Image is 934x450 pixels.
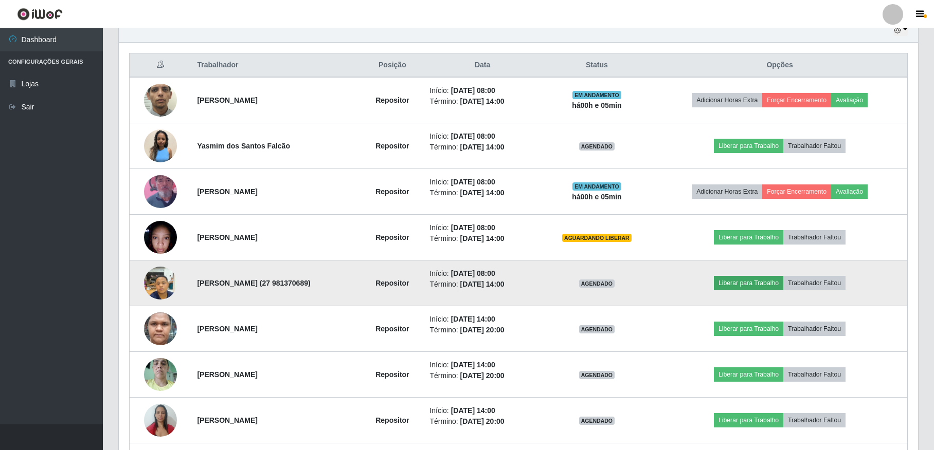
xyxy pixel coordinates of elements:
strong: [PERSON_NAME] [197,96,257,104]
span: AGENDADO [579,417,615,425]
time: [DATE] 08:00 [451,132,495,140]
img: 1747894818332.jpeg [144,64,177,137]
time: [DATE] 20:00 [460,326,505,334]
strong: há 00 h e 05 min [572,193,622,201]
time: [DATE] 14:00 [460,189,505,197]
li: Término: [429,188,535,198]
time: [DATE] 08:00 [451,269,495,277]
strong: [PERSON_NAME] [197,370,257,379]
li: Início: [429,222,535,233]
strong: Repositor [375,325,409,333]
button: Liberar para Trabalho [714,367,783,382]
time: [DATE] 20:00 [460,417,505,425]
li: Término: [429,370,535,381]
button: Trabalhador Faltou [783,230,846,245]
time: [DATE] 08:00 [451,86,495,95]
strong: [PERSON_NAME] (27 981370689) [197,279,310,287]
span: AGENDADO [579,142,615,151]
time: [DATE] 14:00 [460,143,505,151]
li: Término: [429,96,535,107]
time: [DATE] 14:00 [451,315,495,323]
li: Início: [429,85,535,96]
time: [DATE] 14:00 [460,280,505,288]
strong: [PERSON_NAME] [197,325,257,333]
li: Término: [429,416,535,427]
span: EM ANDAMENTO [572,182,621,191]
img: CoreUI Logo [17,8,63,21]
time: [DATE] 14:00 [460,97,505,105]
img: 1753296713648.jpeg [144,352,177,396]
strong: Yasmim dos Santos Falcão [197,142,290,150]
button: Avaliação [831,93,868,107]
button: Forçar Encerramento [762,184,831,199]
button: Adicionar Horas Extra [692,184,762,199]
button: Trabalhador Faltou [783,322,846,336]
button: Liberar para Trabalho [714,413,783,427]
li: Término: [429,233,535,244]
button: Trabalhador Faltou [783,139,846,153]
span: AGENDADO [579,371,615,379]
button: Trabalhador Faltou [783,413,846,427]
li: Início: [429,268,535,279]
strong: [PERSON_NAME] [197,233,257,241]
strong: Repositor [375,279,409,287]
button: Adicionar Horas Extra [692,93,762,107]
time: [DATE] 08:00 [451,223,495,232]
li: Início: [429,177,535,188]
strong: Repositor [375,416,409,424]
th: Data [423,53,541,78]
strong: Repositor [375,233,409,241]
button: Trabalhador Faltou [783,276,846,290]
button: Liberar para Trabalho [714,276,783,290]
button: Liberar para Trabalho [714,230,783,245]
img: 1751205248263.jpeg [144,129,177,162]
strong: [PERSON_NAME] [197,188,257,196]
button: Liberar para Trabalho [714,322,783,336]
img: 1753224440001.jpeg [144,215,177,259]
span: AGENDADO [579,325,615,333]
span: EM ANDAMENTO [572,91,621,99]
time: [DATE] 20:00 [460,371,505,380]
time: [DATE] 14:00 [451,361,495,369]
li: Início: [429,405,535,416]
img: 1753220579080.jpeg [144,295,177,363]
li: Término: [429,279,535,290]
span: AGENDADO [579,279,615,288]
li: Término: [429,142,535,153]
time: [DATE] 14:00 [451,406,495,415]
button: Liberar para Trabalho [714,139,783,153]
strong: há 00 h e 05 min [572,101,622,109]
strong: Repositor [375,370,409,379]
li: Término: [429,325,535,335]
strong: [PERSON_NAME] [197,416,257,424]
li: Início: [429,131,535,142]
li: Início: [429,314,535,325]
img: 1753374909353.jpeg [144,398,177,442]
span: AGUARDANDO LIBERAR [562,234,632,242]
li: Início: [429,360,535,370]
time: [DATE] 08:00 [451,178,495,186]
strong: Repositor [375,188,409,196]
th: Opções [652,53,907,78]
th: Trabalhador [191,53,361,78]
th: Posição [361,53,423,78]
th: Status [542,53,652,78]
button: Trabalhador Faltou [783,367,846,382]
button: Avaliação [831,184,868,199]
img: 1752090635186.jpeg [144,162,177,221]
button: Forçar Encerramento [762,93,831,107]
time: [DATE] 14:00 [460,234,505,242]
strong: Repositor [375,96,409,104]
img: 1755367565245.jpeg [144,261,177,305]
strong: Repositor [375,142,409,150]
